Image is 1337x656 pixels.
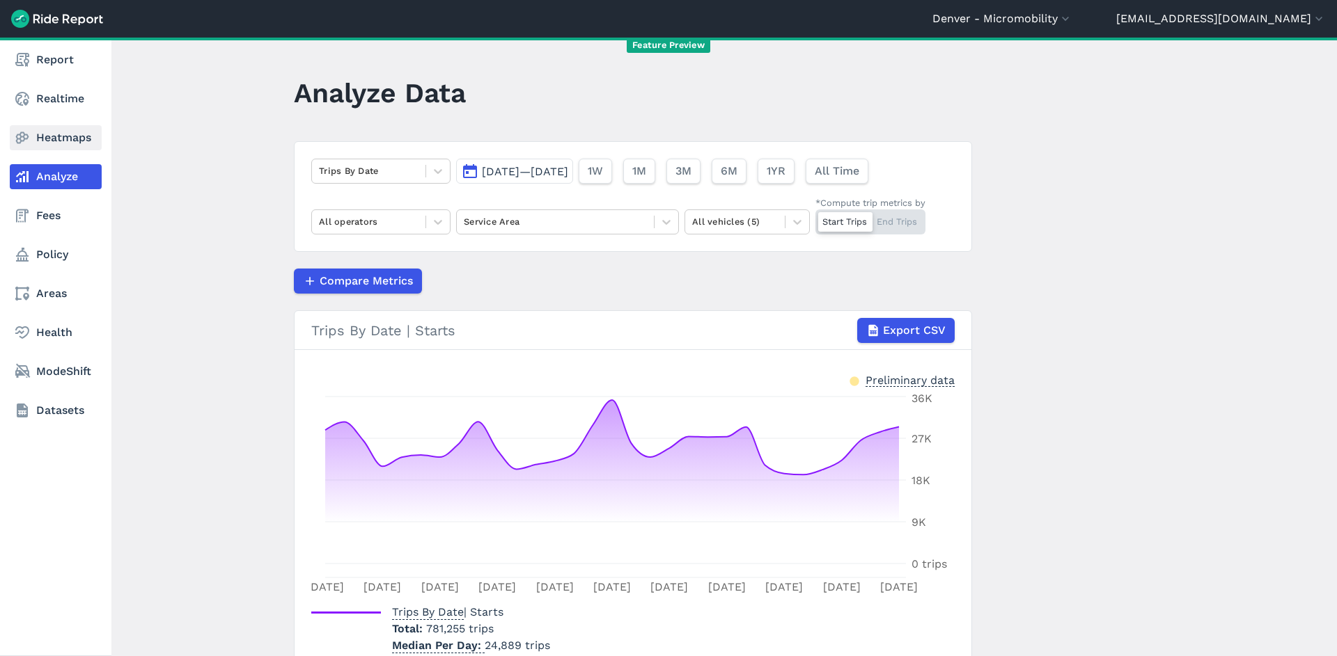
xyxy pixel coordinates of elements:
[392,637,550,654] p: 24,889 trips
[11,10,103,28] img: Ride Report
[426,622,494,635] span: 781,255 trips
[708,580,746,593] tspan: [DATE]
[10,86,102,111] a: Realtime
[536,580,574,593] tspan: [DATE]
[456,159,573,184] button: [DATE]—[DATE]
[765,580,803,593] tspan: [DATE]
[10,242,102,267] a: Policy
[10,164,102,189] a: Analyze
[767,163,785,179] span: 1YR
[627,38,710,53] span: Feature Preview
[10,125,102,150] a: Heatmaps
[912,432,932,445] tspan: 27K
[912,474,930,487] tspan: 18K
[588,163,603,179] span: 1W
[392,605,503,618] span: | Starts
[1116,10,1326,27] button: [EMAIL_ADDRESS][DOMAIN_NAME]
[294,269,422,294] button: Compare Metrics
[650,580,688,593] tspan: [DATE]
[392,634,485,653] span: Median Per Day
[579,159,612,184] button: 1W
[392,622,426,635] span: Total
[10,398,102,423] a: Datasets
[478,580,516,593] tspan: [DATE]
[815,196,925,209] div: *Compute trip metrics by
[666,159,701,184] button: 3M
[10,47,102,72] a: Report
[632,163,646,179] span: 1M
[866,372,955,387] div: Preliminary data
[10,320,102,345] a: Health
[712,159,746,184] button: 6M
[482,165,568,178] span: [DATE]—[DATE]
[294,74,466,112] h1: Analyze Data
[675,163,691,179] span: 3M
[912,392,932,405] tspan: 36K
[363,580,401,593] tspan: [DATE]
[758,159,795,184] button: 1YR
[880,580,918,593] tspan: [DATE]
[815,163,859,179] span: All Time
[320,273,413,289] span: Compare Metrics
[10,359,102,384] a: ModeShift
[306,580,344,593] tspan: [DATE]
[912,557,947,570] tspan: 0 trips
[421,580,459,593] tspan: [DATE]
[823,580,861,593] tspan: [DATE]
[623,159,655,184] button: 1M
[806,159,868,184] button: All Time
[392,601,464,620] span: Trips By Date
[912,515,926,529] tspan: 9K
[857,318,955,343] button: Export CSV
[593,580,631,593] tspan: [DATE]
[10,203,102,228] a: Fees
[883,322,946,339] span: Export CSV
[311,318,955,343] div: Trips By Date | Starts
[932,10,1072,27] button: Denver - Micromobility
[10,281,102,306] a: Areas
[721,163,737,179] span: 6M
